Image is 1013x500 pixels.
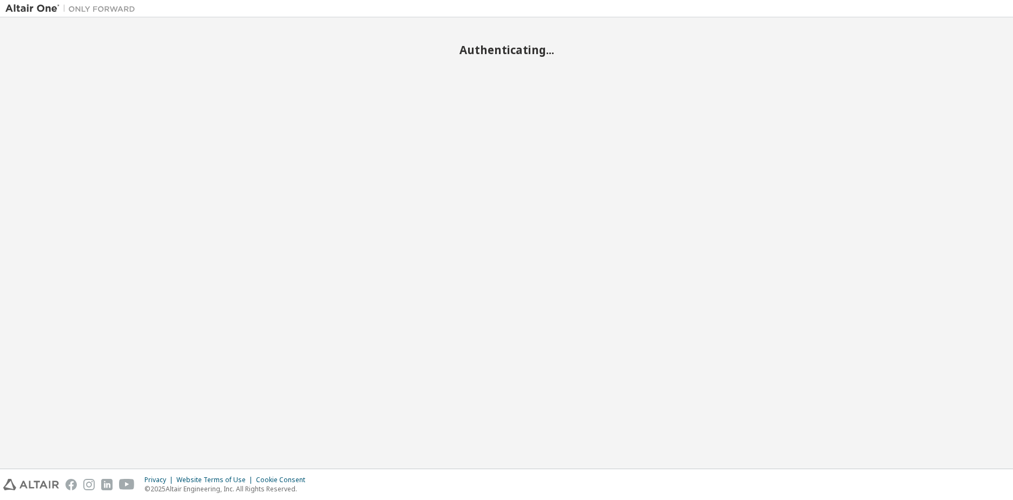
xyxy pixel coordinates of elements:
[144,484,312,494] p: © 2025 Altair Engineering, Inc. All Rights Reserved.
[3,479,59,490] img: altair_logo.svg
[65,479,77,490] img: facebook.svg
[176,476,256,484] div: Website Terms of Use
[5,3,141,14] img: Altair One
[83,479,95,490] img: instagram.svg
[119,479,135,490] img: youtube.svg
[5,43,1008,57] h2: Authenticating...
[144,476,176,484] div: Privacy
[101,479,113,490] img: linkedin.svg
[256,476,312,484] div: Cookie Consent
